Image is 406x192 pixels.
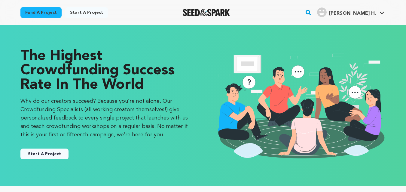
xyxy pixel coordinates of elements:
[317,7,327,17] img: user.png
[215,49,386,162] img: seedandspark start project illustration image
[65,7,108,18] a: Start a project
[316,6,386,19] span: Dr. Amie Shimmel H.'s Profile
[329,11,376,16] span: [PERSON_NAME] H.
[20,97,191,139] p: Why do our creators succeed? Because you’re not alone. Our Crowdfunding Specialists (all working ...
[20,49,191,92] p: The Highest Crowdfunding Success Rate in the World
[316,6,386,17] a: Dr. Amie Shimmel H.'s Profile
[20,149,69,159] button: Start A Project
[20,7,62,18] a: Fund a project
[183,9,230,16] img: Seed&Spark Logo Dark Mode
[183,9,230,16] a: Seed&Spark Homepage
[317,7,376,17] div: Dr. Amie Shimmel H.'s Profile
